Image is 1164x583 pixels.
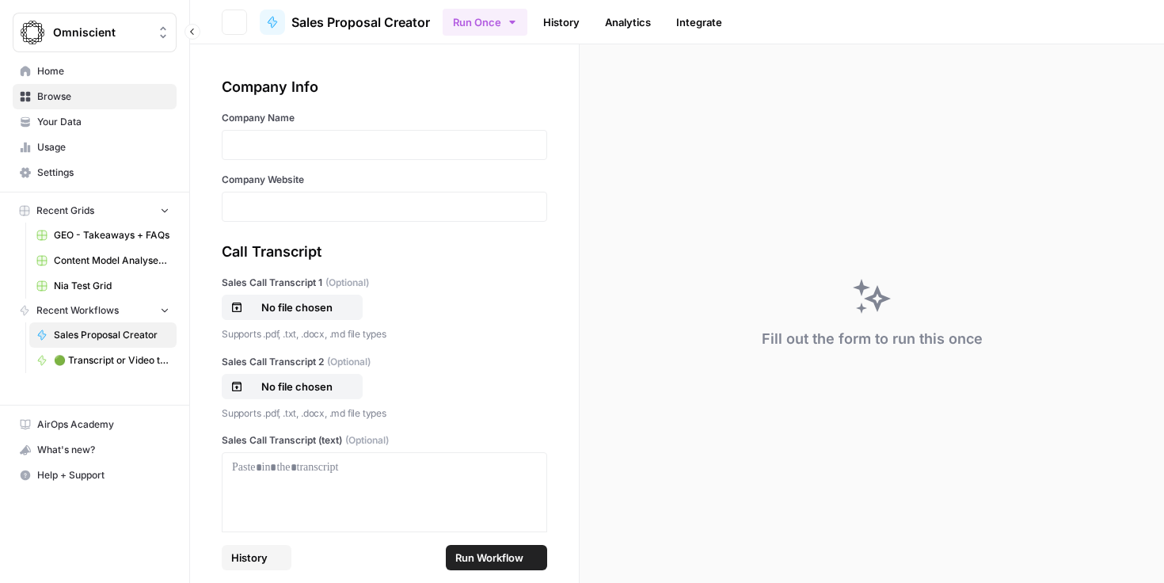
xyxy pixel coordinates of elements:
button: Workspace: Omniscient [13,13,177,52]
span: History [231,550,268,566]
p: No file chosen [246,379,348,394]
button: No file chosen [222,374,363,399]
label: Company Name [222,111,547,125]
div: What's new? [13,438,176,462]
a: History [534,10,589,35]
span: Sales Proposal Creator [54,328,169,342]
a: Content Model Analyser + International [29,248,177,273]
label: Sales Call Transcript 1 [222,276,547,290]
div: Company Info [222,76,547,98]
span: Home [37,64,169,78]
span: Settings [37,166,169,180]
span: Run Workflow [455,550,523,566]
a: Nia Test Grid [29,273,177,299]
span: Recent Grids [36,204,94,218]
button: Run Workflow [446,545,547,570]
span: Usage [37,140,169,154]
span: (Optional) [327,355,371,369]
a: 🟢 Transcript or Video to LinkedIn Posts [29,348,177,373]
span: Your Data [37,115,169,129]
a: Home [13,59,177,84]
button: Help + Support [13,463,177,488]
a: Analytics [595,10,660,35]
a: Usage [13,135,177,160]
label: Company Website [222,173,547,187]
span: Browse [37,90,169,104]
a: Settings [13,160,177,185]
div: Call Transcript [222,241,547,263]
span: Nia Test Grid [54,279,169,293]
a: GEO - Takeaways + FAQs [29,223,177,248]
p: Supports .pdf, .txt, .docx, .md file types [222,406,547,421]
label: Sales Call Transcript 2 [222,355,547,369]
span: 🟢 Transcript or Video to LinkedIn Posts [54,353,169,368]
button: Run Once [443,9,527,36]
label: Sales Call Transcript (text) [222,433,547,448]
a: AirOps Academy [13,412,177,437]
button: History [222,545,291,570]
span: GEO - Takeaways + FAQs [54,228,169,242]
span: Omniscient [53,25,149,40]
span: (Optional) [345,433,389,448]
img: Omniscient Logo [18,18,47,47]
span: (Optional) [325,276,369,290]
div: Fill out the form to run this once [762,328,983,350]
button: Recent Grids [13,199,177,223]
p: No file chosen [246,299,348,315]
span: Recent Workflows [36,303,119,318]
span: AirOps Academy [37,417,169,432]
span: Sales Proposal Creator [291,13,430,32]
a: Browse [13,84,177,109]
span: Content Model Analyser + International [54,253,169,268]
button: No file chosen [222,295,363,320]
a: Integrate [667,10,732,35]
a: Your Data [13,109,177,135]
button: What's new? [13,437,177,463]
span: Help + Support [37,468,169,482]
a: Sales Proposal Creator [29,322,177,348]
a: Sales Proposal Creator [260,10,430,35]
p: Supports .pdf, .txt, .docx, .md file types [222,326,547,342]
button: Recent Workflows [13,299,177,322]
